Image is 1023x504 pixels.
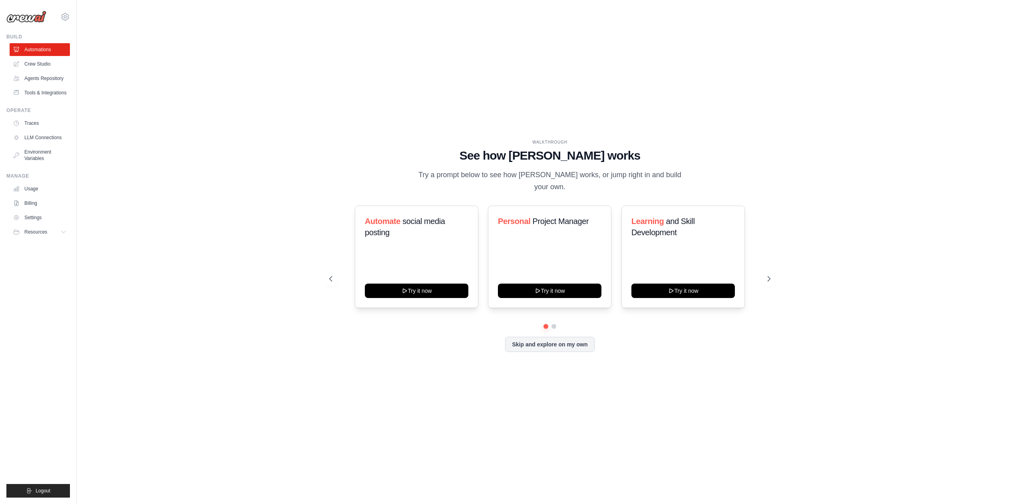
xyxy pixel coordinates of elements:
[10,58,70,70] a: Crew Studio
[10,72,70,85] a: Agents Repository
[6,107,70,114] div: Operate
[6,34,70,40] div: Build
[36,488,50,494] span: Logout
[10,197,70,210] a: Billing
[631,217,695,237] span: and Skill Development
[10,43,70,56] a: Automations
[533,217,589,226] span: Project Manager
[365,217,445,237] span: social media posting
[498,284,601,298] button: Try it now
[498,217,530,226] span: Personal
[6,11,46,23] img: Logo
[631,284,735,298] button: Try it now
[329,148,770,163] h1: See how [PERSON_NAME] works
[24,229,47,235] span: Resources
[10,131,70,144] a: LLM Connections
[10,146,70,165] a: Environment Variables
[10,117,70,130] a: Traces
[365,284,468,298] button: Try it now
[10,86,70,99] a: Tools & Integrations
[365,217,400,226] span: Automate
[505,337,594,352] button: Skip and explore on my own
[416,169,684,193] p: Try a prompt below to see how [PERSON_NAME] works, or jump right in and build your own.
[10,226,70,238] button: Resources
[631,217,664,226] span: Learning
[6,173,70,179] div: Manage
[10,182,70,195] a: Usage
[6,484,70,498] button: Logout
[10,211,70,224] a: Settings
[329,139,770,145] div: WALKTHROUGH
